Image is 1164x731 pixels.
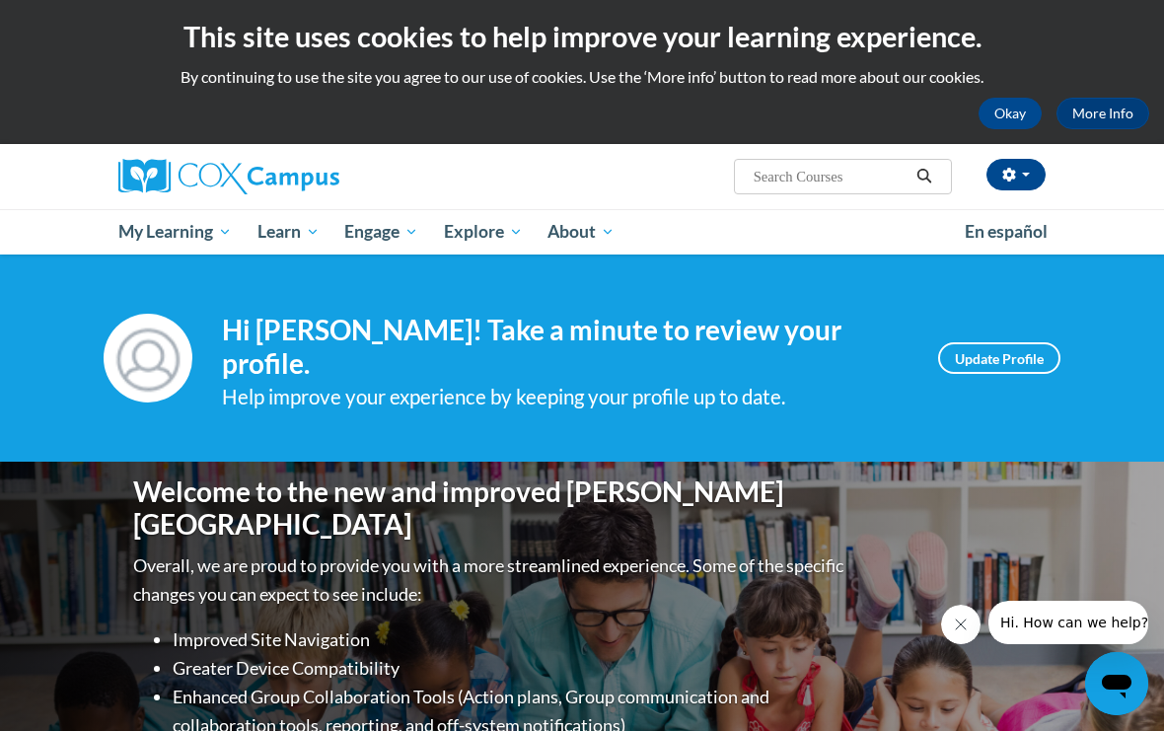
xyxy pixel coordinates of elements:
span: Engage [344,220,418,244]
span: My Learning [118,220,232,244]
a: Learn [245,209,332,255]
li: Improved Site Navigation [173,625,848,654]
h2: This site uses cookies to help improve your learning experience. [15,17,1149,56]
a: En español [952,211,1060,253]
span: En español [965,221,1048,242]
iframe: Button to launch messaging window [1085,652,1148,715]
img: Profile Image [104,314,192,402]
iframe: Message from company [988,601,1148,644]
button: Account Settings [986,159,1046,190]
h1: Welcome to the new and improved [PERSON_NAME][GEOGRAPHIC_DATA] [133,475,848,542]
p: By continuing to use the site you agree to our use of cookies. Use the ‘More info’ button to read... [15,66,1149,88]
input: Search Courses [752,165,909,188]
a: Engage [331,209,431,255]
a: Explore [431,209,536,255]
a: Update Profile [938,342,1060,374]
span: Learn [257,220,320,244]
button: Okay [979,98,1042,129]
button: Search [909,165,939,188]
a: Cox Campus [118,159,407,194]
h4: Hi [PERSON_NAME]! Take a minute to review your profile. [222,314,909,380]
a: More Info [1056,98,1149,129]
a: About [536,209,628,255]
span: About [547,220,615,244]
iframe: Close message [941,605,981,644]
div: Help improve your experience by keeping your profile up to date. [222,381,909,413]
span: Explore [444,220,523,244]
p: Overall, we are proud to provide you with a more streamlined experience. Some of the specific cha... [133,551,848,609]
div: Main menu [104,209,1060,255]
li: Greater Device Compatibility [173,654,848,683]
img: Cox Campus [118,159,339,194]
a: My Learning [106,209,245,255]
